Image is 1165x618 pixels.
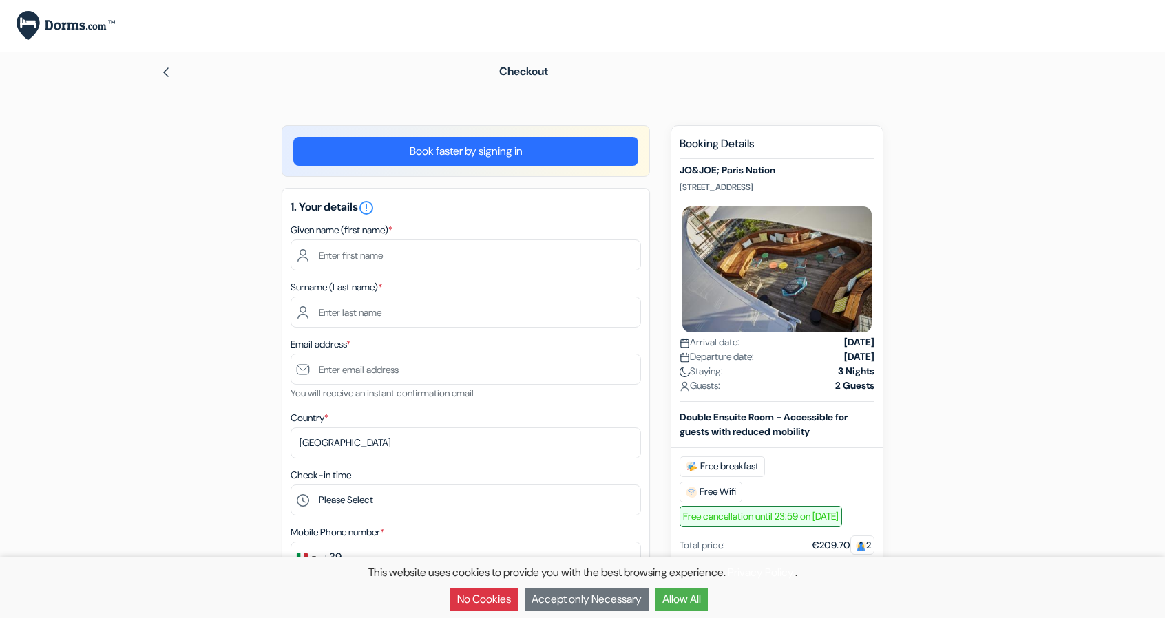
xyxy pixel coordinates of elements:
img: free_wifi.svg [686,487,697,498]
span: Checkout [499,64,548,78]
span: Staying: [680,364,723,379]
input: Enter last name [291,297,641,328]
label: Mobile Phone number [291,525,384,540]
p: This website uses cookies to provide you with the best browsing experience. . [7,564,1158,581]
span: 2 [850,535,874,555]
button: Accept only Necessary [525,588,649,611]
div: Total price: [680,538,725,553]
img: user_icon.svg [680,381,690,392]
img: guest.svg [856,541,866,551]
h5: 1. Your details [291,200,641,216]
img: calendar.svg [680,338,690,348]
label: Country [291,411,328,425]
strong: [DATE] [844,350,874,364]
button: No Cookies [450,588,518,611]
span: Free breakfast [680,456,765,477]
span: Arrival date: [680,335,739,350]
span: Departure date: [680,350,754,364]
img: moon.svg [680,367,690,377]
label: Check-in time [291,468,351,482]
input: Enter email address [291,354,641,385]
button: Change country, selected Italy (+39) [291,542,342,572]
img: calendar.svg [680,352,690,363]
a: Book faster by signing in [293,137,638,166]
a: Privacy Policy. [728,565,795,579]
span: Free cancellation until 23:59 on [DATE] [680,506,842,527]
div: +39 [323,549,342,566]
i: error_outline [358,200,375,216]
span: Guests: [680,379,720,393]
button: Allow All [655,588,708,611]
input: Enter first name [291,239,641,270]
b: Double Ensuite Room - Accessible for guests with reduced mobility [680,411,848,438]
strong: [DATE] [844,335,874,350]
span: Free Wifi [680,482,742,502]
img: Dorms.com [17,11,115,41]
a: error_outline [358,200,375,214]
small: You will receive an instant confirmation email [291,387,474,399]
label: Email address [291,337,350,352]
strong: 3 Nights [838,364,874,379]
h5: Booking Details [680,137,874,159]
img: free_breakfast.svg [686,461,697,472]
h5: JO&JOE; Paris Nation [680,164,874,176]
label: Given name (first name) [291,223,392,237]
div: €209.70 [812,538,874,553]
img: left_arrow.svg [160,67,171,78]
strong: 2 Guests [835,379,874,393]
p: [STREET_ADDRESS] [680,182,874,193]
label: Surname (Last name) [291,280,382,295]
